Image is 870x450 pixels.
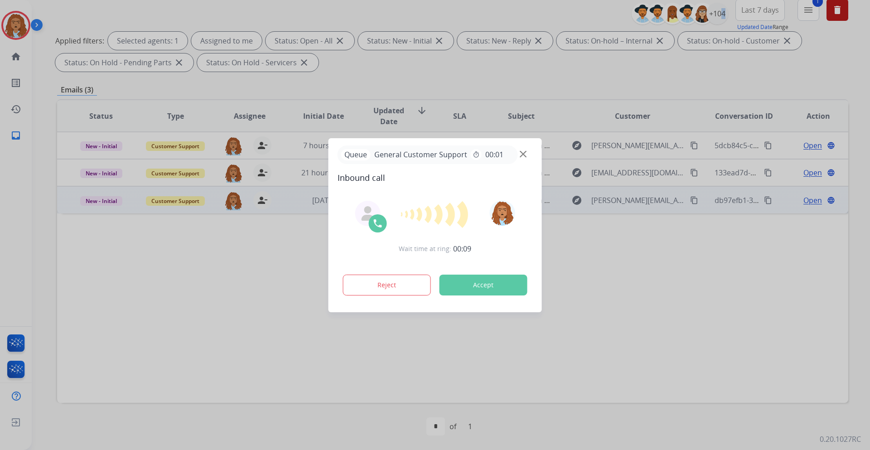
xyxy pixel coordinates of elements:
p: Queue [341,149,371,160]
span: 00:09 [453,243,471,254]
span: Inbound call [338,171,533,184]
span: General Customer Support [371,149,471,160]
span: Wait time at ring: [399,244,451,253]
img: close-button [520,150,527,157]
button: Reject [343,275,431,295]
button: Accept [440,275,527,295]
span: 00:01 [485,149,503,160]
img: avatar [489,200,515,226]
mat-icon: timer [473,151,480,158]
p: 0.20.1027RC [820,434,861,445]
img: agent-avatar [361,206,375,221]
img: call-icon [372,218,383,229]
